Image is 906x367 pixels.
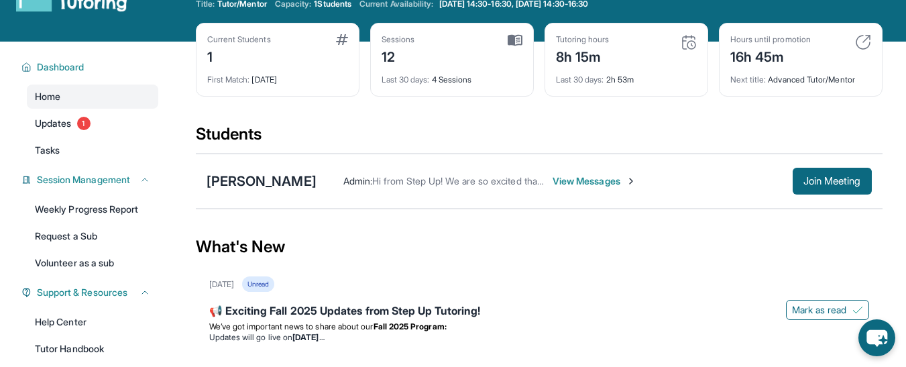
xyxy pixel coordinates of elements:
[382,74,430,85] span: Last 30 days :
[858,319,895,356] button: chat-button
[27,224,158,248] a: Request a Sub
[37,173,130,187] span: Session Management
[730,66,871,85] div: Advanced Tutor/Mentor
[242,276,274,292] div: Unread
[292,332,324,342] strong: [DATE]
[32,60,150,74] button: Dashboard
[196,217,883,276] div: What's New
[27,310,158,334] a: Help Center
[793,168,872,195] button: Join Meeting
[852,305,863,315] img: Mark as read
[730,34,811,45] div: Hours until promotion
[553,174,636,188] span: View Messages
[382,45,415,66] div: 12
[508,34,522,46] img: card
[27,138,158,162] a: Tasks
[343,175,372,187] span: Admin :
[209,321,374,331] span: We’ve got important news to share about our
[35,117,72,130] span: Updates
[207,172,317,191] div: [PERSON_NAME]
[209,279,234,290] div: [DATE]
[626,176,636,187] img: Chevron-Right
[382,66,522,85] div: 4 Sessions
[803,177,861,185] span: Join Meeting
[681,34,697,50] img: card
[32,173,150,187] button: Session Management
[336,34,348,45] img: card
[207,74,250,85] span: First Match :
[77,117,91,130] span: 1
[32,286,150,299] button: Support & Resources
[382,34,415,45] div: Sessions
[27,251,158,275] a: Volunteer as a sub
[27,197,158,221] a: Weekly Progress Report
[196,123,883,153] div: Students
[37,60,84,74] span: Dashboard
[27,337,158,361] a: Tutor Handbook
[207,66,348,85] div: [DATE]
[730,74,767,85] span: Next title :
[556,34,610,45] div: Tutoring hours
[730,45,811,66] div: 16h 45m
[792,303,847,317] span: Mark as read
[556,45,610,66] div: 8h 15m
[209,303,869,321] div: 📢 Exciting Fall 2025 Updates from Step Up Tutoring!
[35,144,60,157] span: Tasks
[556,66,697,85] div: 2h 53m
[556,74,604,85] span: Last 30 days :
[27,111,158,136] a: Updates1
[786,300,869,320] button: Mark as read
[37,286,127,299] span: Support & Resources
[855,34,871,50] img: card
[207,45,271,66] div: 1
[27,85,158,109] a: Home
[207,34,271,45] div: Current Students
[35,90,60,103] span: Home
[209,332,869,343] li: Updates will go live on
[374,321,447,331] strong: Fall 2025 Program:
